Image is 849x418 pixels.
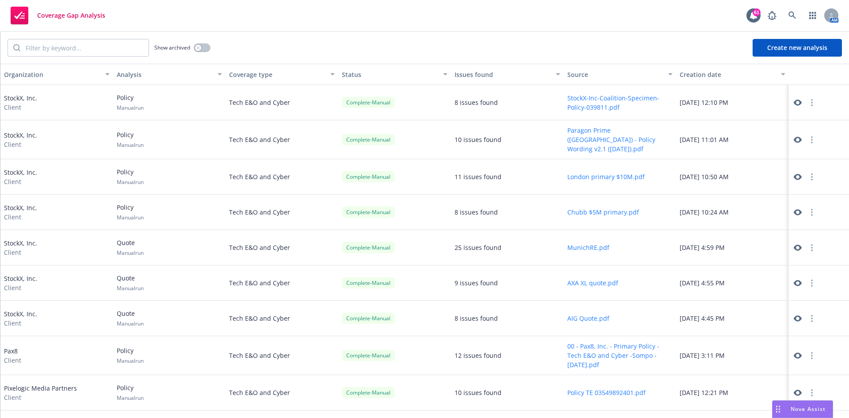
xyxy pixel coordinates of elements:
[229,70,325,79] div: Coverage type
[4,318,37,328] span: Client
[117,284,144,292] span: Manual run
[4,177,37,186] span: Client
[455,70,551,79] div: Issues found
[4,238,37,257] div: StockX, Inc.
[451,64,564,85] button: Issues found
[4,346,21,365] div: Pax8
[117,320,144,327] span: Manual run
[753,8,761,16] div: 61
[455,135,501,144] div: 10 issues found
[567,341,673,369] button: 00 - Pax8, Inc. - Primary Policy - Tech E&O and Cyber -Sompo - [DATE].pdf
[676,375,789,410] div: [DATE] 12:21 PM
[117,141,144,149] span: Manual run
[20,39,149,56] input: Filter by keyword...
[37,12,105,19] span: Coverage Gap Analysis
[676,265,789,301] div: [DATE] 4:55 PM
[772,400,833,418] button: Nova Assist
[676,120,789,159] div: [DATE] 11:01 AM
[676,85,789,120] div: [DATE] 12:10 PM
[117,93,144,111] div: Policy
[4,140,37,149] span: Client
[567,278,618,288] button: AXA XL quote.pdf
[4,393,77,402] span: Client
[342,207,395,218] div: Complete - Manual
[753,39,842,57] button: Create new analysis
[342,97,395,108] div: Complete - Manual
[676,336,789,375] div: [DATE] 3:11 PM
[226,230,338,265] div: Tech E&O and Cyber
[117,70,213,79] div: Analysis
[7,3,109,28] a: Coverage Gap Analysis
[117,346,144,364] div: Policy
[113,64,226,85] button: Analysis
[4,356,21,365] span: Client
[342,242,395,253] div: Complete - Manual
[676,159,789,195] div: [DATE] 10:50 AM
[567,388,646,397] button: Policy TE 03549892401.pdf
[226,375,338,410] div: Tech E&O and Cyber
[567,172,645,181] button: London primary $10M.pdf
[763,7,781,24] a: Report a Bug
[4,274,37,292] div: StockX, Inc.
[226,195,338,230] div: Tech E&O and Cyber
[342,350,395,361] div: Complete - Manual
[117,203,144,221] div: Policy
[117,214,144,221] span: Manual run
[567,70,663,79] div: Source
[4,203,37,222] div: StockX, Inc.
[4,248,37,257] span: Client
[226,64,338,85] button: Coverage type
[4,309,37,328] div: StockX, Inc.
[676,195,789,230] div: [DATE] 10:24 AM
[4,212,37,222] span: Client
[455,243,501,252] div: 25 issues found
[117,394,144,402] span: Manual run
[117,167,144,186] div: Policy
[4,383,77,402] div: Pixelogic Media Partners
[455,351,501,360] div: 12 issues found
[567,243,609,252] button: MunichRE.pdf
[567,93,673,112] button: StockX-Inc-Coalition-Specimen-Policy-039811.pdf
[567,314,609,323] button: AIG Quote.pdf
[455,207,498,217] div: 8 issues found
[455,98,498,107] div: 8 issues found
[117,178,144,186] span: Manual run
[564,64,677,85] button: Source
[13,44,20,51] svg: Search
[342,277,395,288] div: Complete - Manual
[676,301,789,336] div: [DATE] 4:45 PM
[455,278,498,288] div: 9 issues found
[117,104,144,111] span: Manual run
[455,314,498,323] div: 8 issues found
[226,265,338,301] div: Tech E&O and Cyber
[773,401,784,418] div: Drag to move
[455,172,501,181] div: 11 issues found
[226,159,338,195] div: Tech E&O and Cyber
[0,64,113,85] button: Organization
[676,230,789,265] div: [DATE] 4:59 PM
[117,273,144,292] div: Quote
[226,85,338,120] div: Tech E&O and Cyber
[338,64,451,85] button: Status
[117,309,144,327] div: Quote
[4,103,37,112] span: Client
[154,44,190,51] span: Show archived
[117,130,144,149] div: Policy
[117,238,144,257] div: Quote
[342,387,395,398] div: Complete - Manual
[226,120,338,159] div: Tech E&O and Cyber
[4,283,37,292] span: Client
[676,64,789,85] button: Creation date
[4,168,37,186] div: StockX, Inc.
[117,383,144,402] div: Policy
[4,130,37,149] div: StockX, Inc.
[342,313,395,324] div: Complete - Manual
[342,134,395,145] div: Complete - Manual
[342,70,438,79] div: Status
[4,70,100,79] div: Organization
[342,171,395,182] div: Complete - Manual
[567,207,639,217] button: Chubb $5M primary.pdf
[117,249,144,257] span: Manual run
[226,301,338,336] div: Tech E&O and Cyber
[791,405,826,413] span: Nova Assist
